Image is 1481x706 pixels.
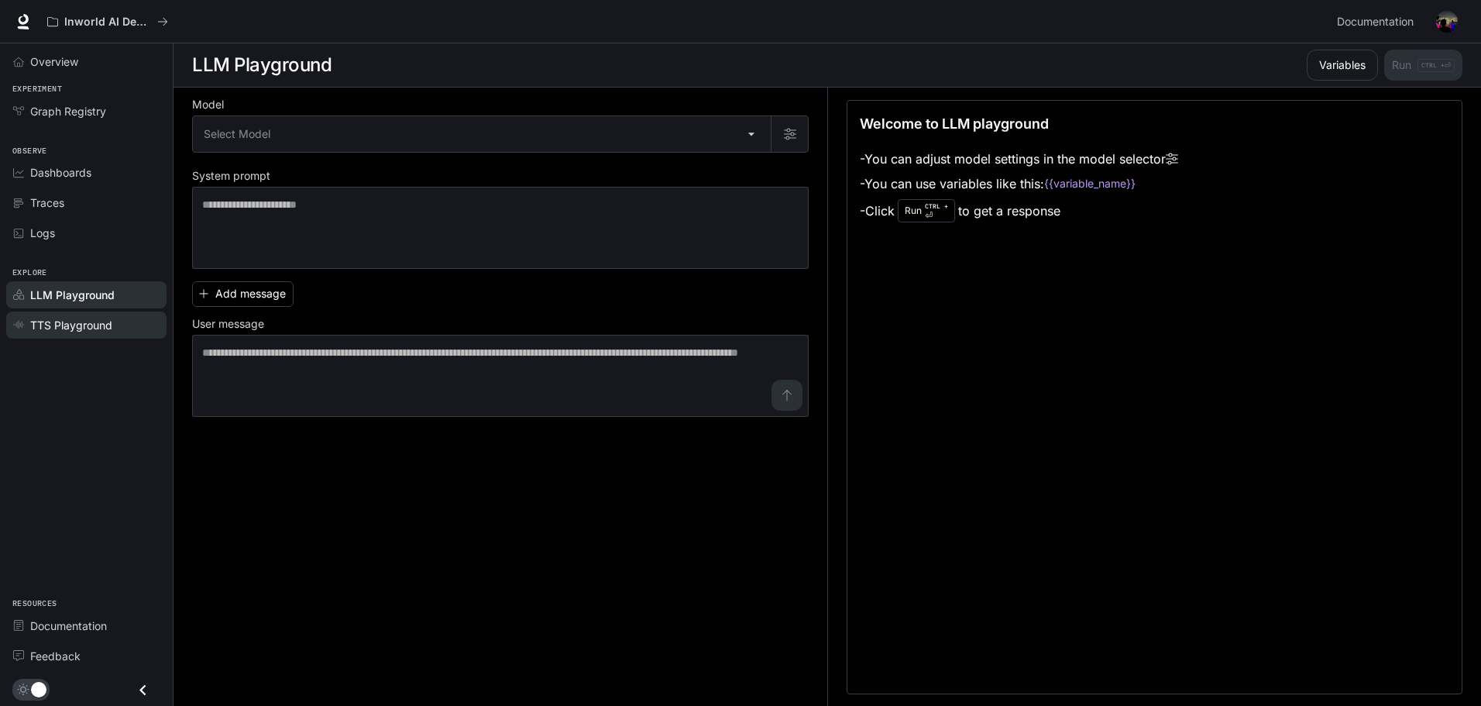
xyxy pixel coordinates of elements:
a: TTS Playground [6,312,167,339]
p: Inworld AI Demos [64,15,151,29]
button: User avatar [1431,6,1462,37]
div: Run [898,199,955,222]
a: Graph Registry [6,98,167,125]
span: Logs [30,225,55,241]
h1: LLM Playground [192,50,332,81]
li: - Click to get a response [860,196,1178,226]
div: Select Model [193,116,771,152]
a: Traces [6,189,167,216]
span: TTS Playground [30,317,112,333]
span: Documentation [1337,12,1414,32]
a: LLM Playground [6,281,167,308]
span: Dark mode toggle [31,680,46,697]
span: Select Model [204,126,270,142]
p: User message [192,319,264,329]
span: Feedback [30,648,81,664]
li: - You can use variables like this: [860,171,1178,196]
a: Feedback [6,642,167,670]
button: Variables [1307,50,1378,81]
span: Documentation [30,618,107,634]
img: User avatar [1436,11,1458,33]
button: Close drawer [125,674,160,706]
a: Documentation [6,612,167,639]
span: LLM Playground [30,287,115,303]
button: Add message [192,281,294,307]
a: Overview [6,48,167,75]
a: Documentation [1331,6,1425,37]
span: Traces [30,195,64,211]
p: System prompt [192,170,270,181]
a: Logs [6,219,167,246]
p: CTRL + [925,201,948,211]
button: All workspaces [40,6,175,37]
p: Welcome to LLM playground [860,113,1049,134]
p: ⏎ [925,201,948,220]
span: Overview [30,53,78,70]
span: Graph Registry [30,103,106,119]
code: {{variable_name}} [1044,176,1136,191]
li: - You can adjust model settings in the model selector [860,146,1178,171]
span: Dashboards [30,164,91,181]
a: Dashboards [6,159,167,186]
p: Model [192,99,224,110]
